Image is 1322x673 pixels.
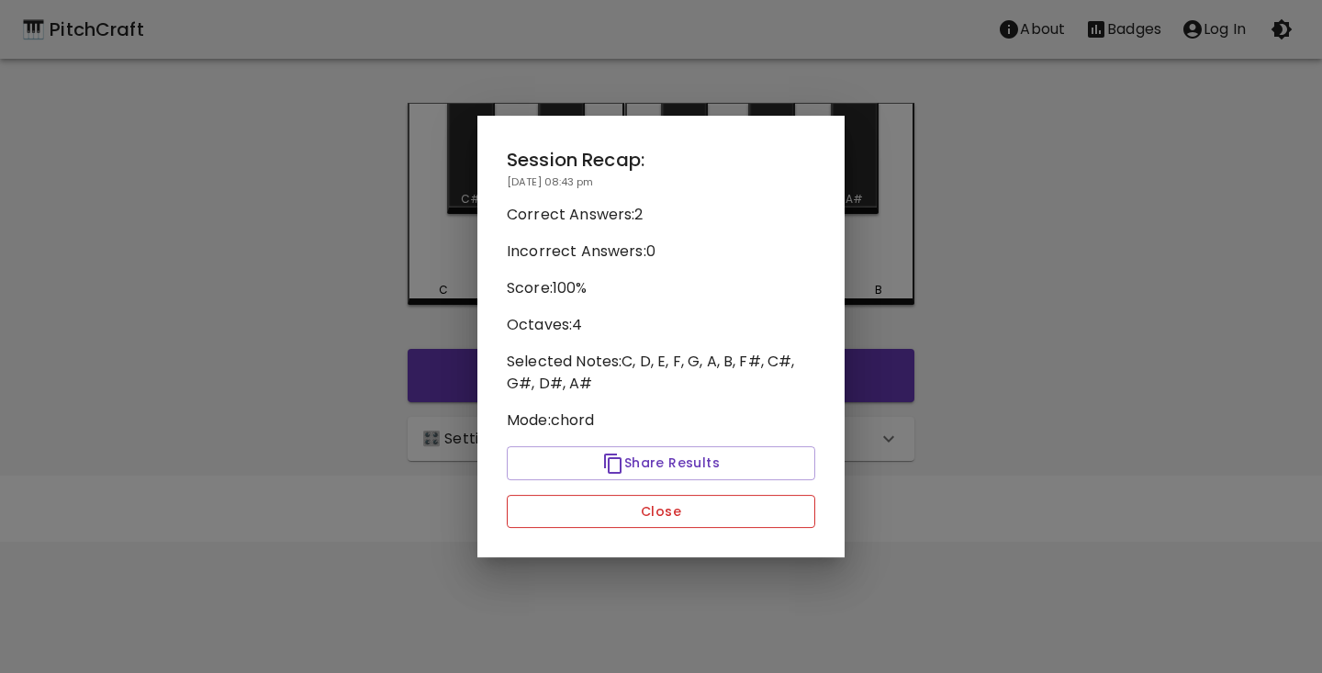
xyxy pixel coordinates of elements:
[507,351,815,395] p: Selected Notes: C, D, E, F, G, A, B, F#, C#, G#, D#, A#
[507,145,815,174] h2: Session Recap:
[507,495,815,529] button: Close
[507,314,815,336] p: Octaves: 4
[507,174,815,190] p: [DATE] 08:43 pm
[507,446,815,480] button: Share Results
[507,241,815,263] p: Incorrect Answers: 0
[507,277,815,299] p: Score: 100 %
[507,204,815,226] p: Correct Answers: 2
[507,409,815,432] p: Mode: chord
